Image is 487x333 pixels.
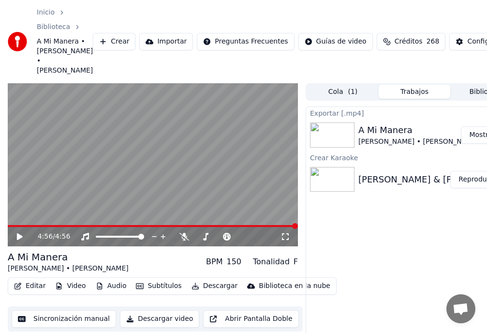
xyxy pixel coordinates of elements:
[188,279,242,293] button: Descargar
[395,37,423,46] span: Créditos
[203,310,298,328] button: Abrir Pantalla Doble
[51,279,89,293] button: Video
[377,33,446,50] button: Créditos268
[139,33,193,50] button: Importar
[259,281,330,291] div: Biblioteca en la nube
[132,279,185,293] button: Subtítulos
[298,33,373,50] button: Guías de video
[8,264,129,273] div: [PERSON_NAME] • [PERSON_NAME]
[8,32,27,51] img: youka
[358,137,479,147] div: [PERSON_NAME] • [PERSON_NAME]
[55,232,70,242] span: 4:56
[92,279,131,293] button: Audio
[37,37,93,76] span: A Mi Manera • [PERSON_NAME] • [PERSON_NAME]
[197,33,294,50] button: Preguntas Frecuentes
[427,37,440,46] span: 268
[37,8,55,17] a: Inicio
[226,256,241,268] div: 150
[38,232,53,242] span: 4:56
[446,294,475,323] a: Open chat
[12,310,116,328] button: Sincronización manual
[307,85,379,99] button: Cola
[37,8,93,76] nav: breadcrumb
[120,310,199,328] button: Descargar video
[37,22,70,32] a: Biblioteca
[38,232,61,242] div: /
[294,256,298,268] div: F
[8,250,129,264] div: A Mi Manera
[93,33,135,50] button: Crear
[348,87,357,97] span: ( 1 )
[253,256,290,268] div: Tonalidad
[10,279,49,293] button: Editar
[358,123,479,137] div: A Mi Manera
[379,85,450,99] button: Trabajos
[206,256,222,268] div: BPM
